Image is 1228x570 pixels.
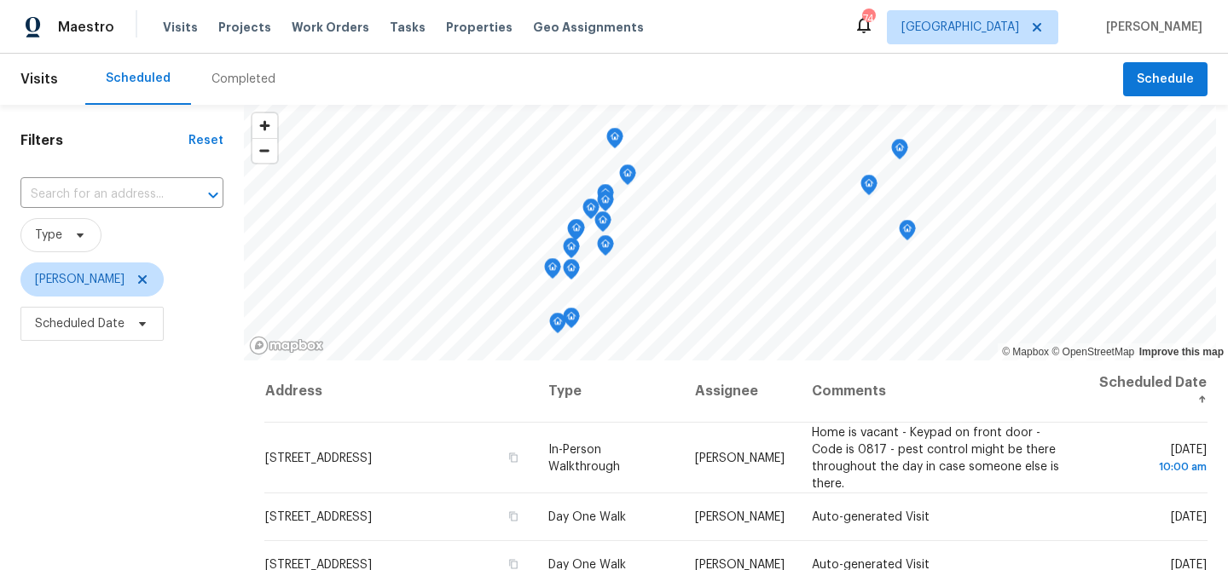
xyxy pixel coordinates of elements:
[1051,346,1134,358] a: OpenStreetMap
[20,60,58,98] span: Visits
[862,10,874,27] div: 74
[35,227,62,244] span: Type
[1095,458,1207,475] div: 10:00 am
[597,235,614,262] div: Map marker
[265,511,372,523] span: [STREET_ADDRESS]
[201,183,225,207] button: Open
[249,336,324,355] a: Mapbox homepage
[582,199,600,225] div: Map marker
[544,258,561,285] div: Map marker
[606,128,623,154] div: Map marker
[244,105,1216,360] canvas: Map
[252,139,277,163] span: Zoom out
[58,19,114,36] span: Maestro
[594,211,611,238] div: Map marker
[535,360,681,423] th: Type
[1171,511,1207,523] span: [DATE]
[548,511,626,523] span: Day One Walk
[20,181,176,208] input: Search for an address...
[891,139,908,165] div: Map marker
[899,220,916,246] div: Map marker
[563,259,580,285] div: Map marker
[1137,69,1194,90] span: Schedule
[901,19,1019,36] span: [GEOGRAPHIC_DATA]
[1099,19,1202,36] span: [PERSON_NAME]
[695,452,785,463] span: [PERSON_NAME]
[446,19,513,36] span: Properties
[597,184,614,210] div: Map marker
[506,449,521,464] button: Copy Address
[252,113,277,138] button: Zoom in
[188,132,223,149] div: Reset
[1123,62,1208,97] button: Schedule
[549,313,566,339] div: Map marker
[292,19,369,36] span: Work Orders
[1002,346,1049,358] a: Mapbox
[218,19,271,36] span: Projects
[860,175,878,201] div: Map marker
[533,19,644,36] span: Geo Assignments
[548,443,620,472] span: In-Person Walkthrough
[163,19,198,36] span: Visits
[390,21,426,33] span: Tasks
[563,308,580,334] div: Map marker
[812,511,930,523] span: Auto-generated Visit
[695,511,785,523] span: [PERSON_NAME]
[681,360,798,423] th: Assignee
[597,191,614,217] div: Map marker
[563,238,580,264] div: Map marker
[812,426,1059,489] span: Home is vacant - Keypad on front door - Code is 0817 - pest control might be there throughout the...
[252,138,277,163] button: Zoom out
[567,220,584,246] div: Map marker
[506,509,521,524] button: Copy Address
[1095,443,1207,475] span: [DATE]
[1139,346,1224,358] a: Improve this map
[35,271,125,288] span: [PERSON_NAME]
[619,164,636,191] div: Map marker
[106,70,171,87] div: Scheduled
[265,452,372,463] span: [STREET_ADDRESS]
[20,132,188,149] h1: Filters
[798,360,1081,423] th: Comments
[35,315,125,332] span: Scheduled Date
[1081,360,1208,423] th: Scheduled Date ↑
[568,219,585,245] div: Map marker
[264,360,535,423] th: Address
[211,71,275,88] div: Completed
